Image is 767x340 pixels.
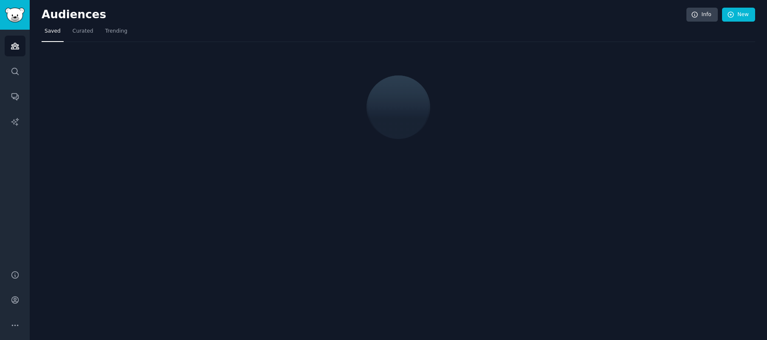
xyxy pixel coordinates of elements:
[45,28,61,35] span: Saved
[105,28,127,35] span: Trending
[102,25,130,42] a: Trending
[73,28,93,35] span: Curated
[686,8,718,22] a: Info
[42,25,64,42] a: Saved
[722,8,755,22] a: New
[42,8,686,22] h2: Audiences
[5,8,25,22] img: GummySearch logo
[70,25,96,42] a: Curated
